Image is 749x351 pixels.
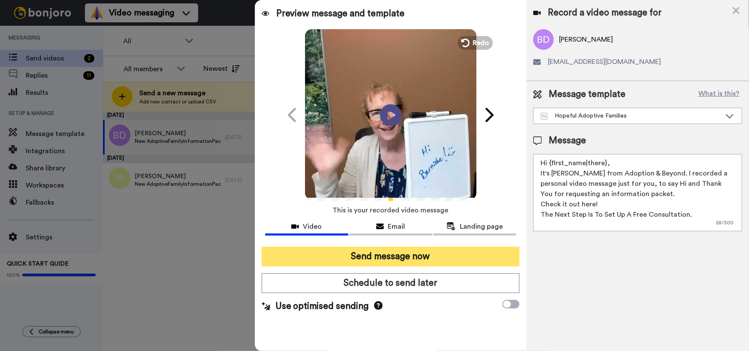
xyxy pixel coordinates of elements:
img: Message-temps.svg [541,113,548,120]
button: Schedule to send later [262,273,520,293]
span: This is your recorded video message [333,201,449,220]
span: Message [549,134,586,147]
button: Send message now [262,247,520,266]
span: Message template [549,88,625,101]
span: Email [388,221,405,232]
span: Video [303,221,322,232]
textarea: Hi {first_name|there}, It's [PERSON_NAME] from Adoption & Beyond. I recorded a personal video mes... [533,154,742,231]
div: Hopeful Adoptive Families [541,112,721,120]
span: Landing page [460,221,503,232]
button: What is this? [696,88,742,101]
span: Use optimised sending [275,300,369,313]
span: [EMAIL_ADDRESS][DOMAIN_NAME] [548,57,661,67]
